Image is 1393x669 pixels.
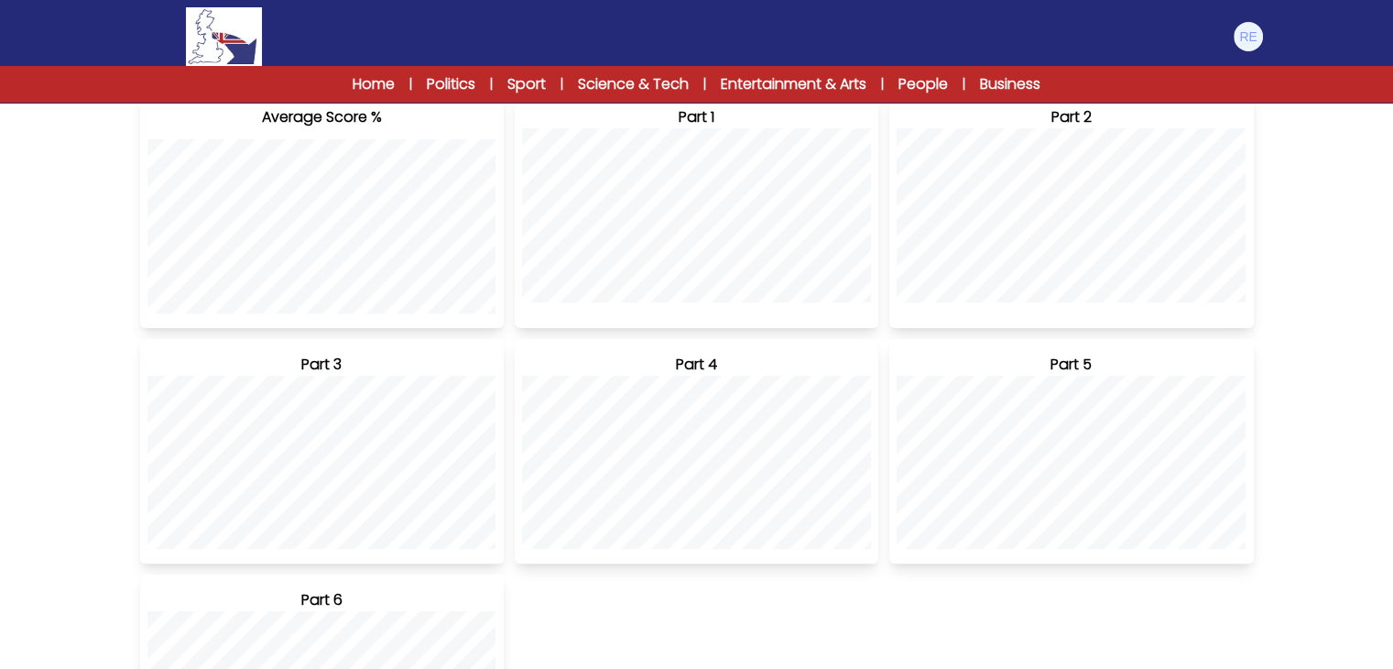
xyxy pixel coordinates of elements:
[703,75,706,93] span: |
[881,75,884,93] span: |
[427,73,475,95] a: Politics
[898,73,948,95] a: People
[129,7,320,66] a: Logo
[507,73,546,95] a: Sport
[186,7,261,66] img: Logo
[897,354,1246,376] h3: Part 5
[147,106,496,128] h3: Average Score %
[409,75,412,93] span: |
[147,589,496,611] h3: Part 6
[560,75,563,93] span: |
[147,354,496,376] h3: Part 3
[1234,22,1263,51] img: Riccardo Erroi
[721,73,866,95] a: Entertainment & Arts
[490,75,493,93] span: |
[522,106,871,128] h3: Part 1
[522,354,871,376] h3: Part 4
[578,73,689,95] a: Science & Tech
[897,106,1246,128] h3: Part 2
[353,73,395,95] a: Home
[963,75,965,93] span: |
[980,73,1040,95] a: Business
